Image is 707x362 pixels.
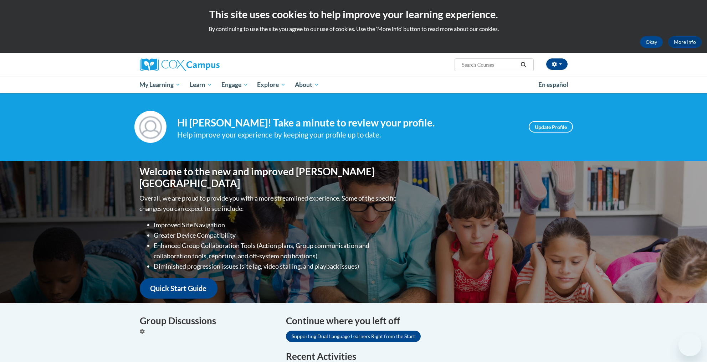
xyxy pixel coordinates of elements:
[286,314,568,328] h4: Continue where you left off
[140,314,275,328] h4: Group Discussions
[177,129,518,141] div: Help improve your experience by keeping your profile up to date.
[154,261,398,271] li: Diminished progression issues (site lag, video stalling, and playback issues)
[5,25,702,33] p: By continuing to use the site you agree to our use of cookies. Use the ‘More info’ button to read...
[134,111,166,143] img: Profile Image
[640,36,663,48] button: Okay
[154,241,398,261] li: Enhanced Group Collaboration Tools (Action plans, Group communication and collaboration tools, re...
[135,77,185,93] a: My Learning
[154,220,398,230] li: Improved Site Navigation
[5,7,702,21] h2: This site uses cookies to help improve your learning experience.
[140,278,217,299] a: Quick Start Guide
[295,81,319,89] span: About
[177,117,518,129] h4: Hi [PERSON_NAME]! Take a minute to review your profile.
[140,58,275,71] a: Cox Campus
[546,58,568,70] button: Account Settings
[518,61,529,69] button: Search
[257,81,286,89] span: Explore
[140,193,398,214] p: Overall, we are proud to provide you with a more streamlined experience. Some of the specific cha...
[678,333,701,356] iframe: Button to launch messaging window
[534,77,573,92] a: En español
[668,36,702,48] a: More Info
[221,81,248,89] span: Engage
[529,121,573,133] a: Update Profile
[140,166,398,190] h1: Welcome to the new and improved [PERSON_NAME][GEOGRAPHIC_DATA]
[538,81,568,88] span: En español
[185,77,217,93] a: Learn
[217,77,253,93] a: Engage
[252,77,290,93] a: Explore
[286,331,421,342] a: Supporting Dual Language Learners Right from the Start
[461,61,518,69] input: Search Courses
[129,77,578,93] div: Main menu
[154,230,398,241] li: Greater Device Compatibility
[140,58,220,71] img: Cox Campus
[290,77,324,93] a: About
[139,81,180,89] span: My Learning
[190,81,212,89] span: Learn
